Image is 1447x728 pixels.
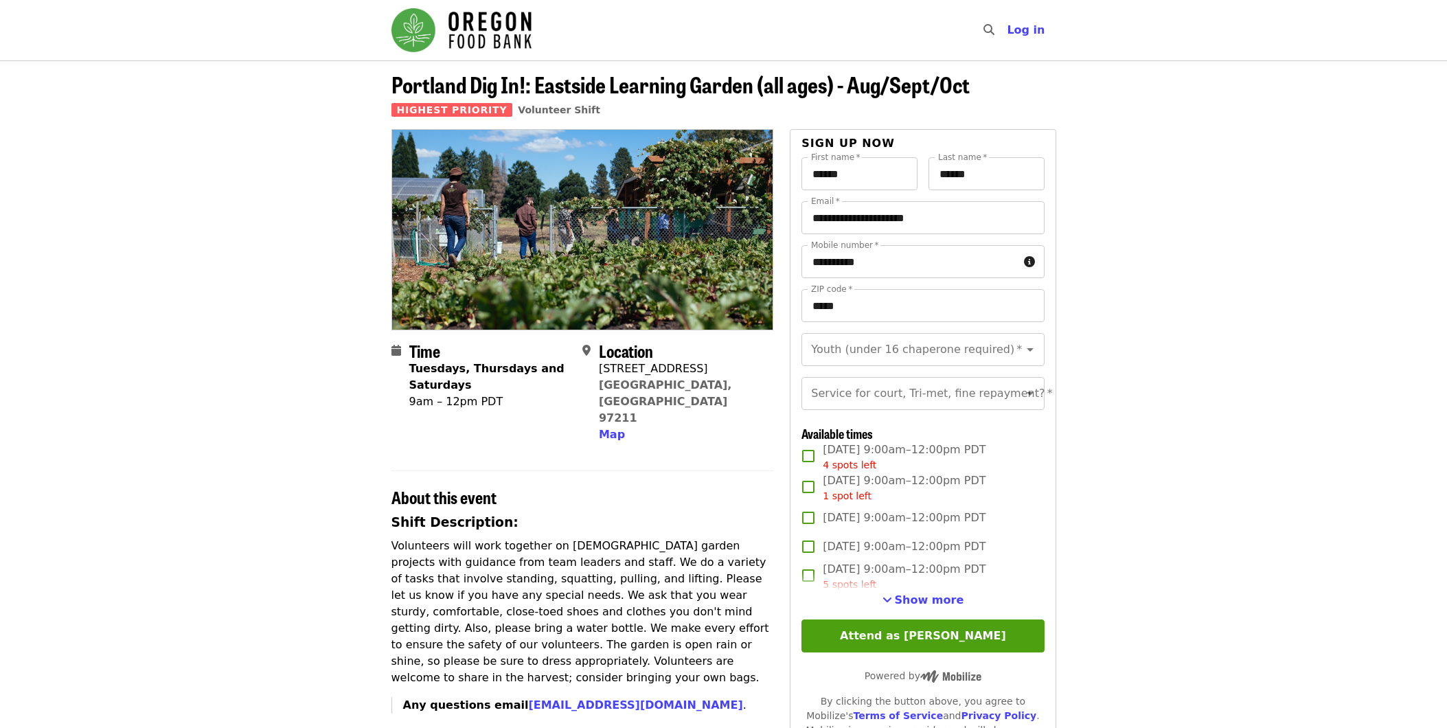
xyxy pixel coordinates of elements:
button: See more timeslots [882,592,964,608]
strong: Any questions email [403,698,743,712]
a: Volunteer Shift [518,104,600,115]
span: Portland Dig In!: Eastside Learning Garden (all ages) - Aug/Sept/Oct [391,68,970,100]
input: Email [801,201,1044,234]
span: [DATE] 9:00am–12:00pm PDT [823,442,985,473]
button: Open [1021,384,1040,403]
p: Volunteers will work together on [DEMOGRAPHIC_DATA] garden projects with guidance from team leade... [391,538,774,686]
strong: Shift Description: [391,515,519,530]
label: ZIP code [811,285,852,293]
span: [DATE] 9:00am–12:00pm PDT [823,510,985,526]
span: About this event [391,485,497,509]
button: Open [1021,340,1040,359]
label: Last name [938,153,987,161]
div: 9am – 12pm PDT [409,394,571,410]
span: [DATE] 9:00am–12:00pm PDT [823,561,985,592]
span: 4 spots left [823,459,876,470]
span: Available times [801,424,873,442]
input: First name [801,157,918,190]
span: Highest Priority [391,103,513,117]
p: . [403,697,774,714]
i: search icon [983,23,994,36]
button: Log in [996,16,1056,44]
input: Mobile number [801,245,1018,278]
strong: Tuesdays, Thursdays and Saturdays [409,362,565,391]
a: [GEOGRAPHIC_DATA], [GEOGRAPHIC_DATA] 97211 [599,378,732,424]
input: ZIP code [801,289,1044,322]
i: circle-info icon [1024,255,1035,269]
span: Location [599,339,653,363]
span: Sign up now [801,137,895,150]
span: Powered by [865,670,981,681]
label: Mobile number [811,241,878,249]
span: Show more [895,593,964,606]
span: 1 spot left [823,490,871,501]
span: Map [599,428,625,441]
a: [EMAIL_ADDRESS][DOMAIN_NAME] [528,698,742,712]
i: calendar icon [391,344,401,357]
input: Last name [928,157,1045,190]
label: First name [811,153,861,161]
a: Terms of Service [853,710,943,721]
span: Time [409,339,440,363]
span: [DATE] 9:00am–12:00pm PDT [823,473,985,503]
button: Attend as [PERSON_NAME] [801,619,1044,652]
button: Map [599,426,625,443]
input: Search [1003,14,1014,47]
a: Privacy Policy [961,710,1036,721]
img: Oregon Food Bank - Home [391,8,532,52]
div: [STREET_ADDRESS] [599,361,762,377]
img: Portland Dig In!: Eastside Learning Garden (all ages) - Aug/Sept/Oct organized by Oregon Food Bank [392,130,773,329]
span: [DATE] 9:00am–12:00pm PDT [823,538,985,555]
label: Email [811,197,840,205]
i: map-marker-alt icon [582,344,591,357]
img: Powered by Mobilize [920,670,981,683]
span: 5 spots left [823,579,876,590]
span: Log in [1007,23,1045,36]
